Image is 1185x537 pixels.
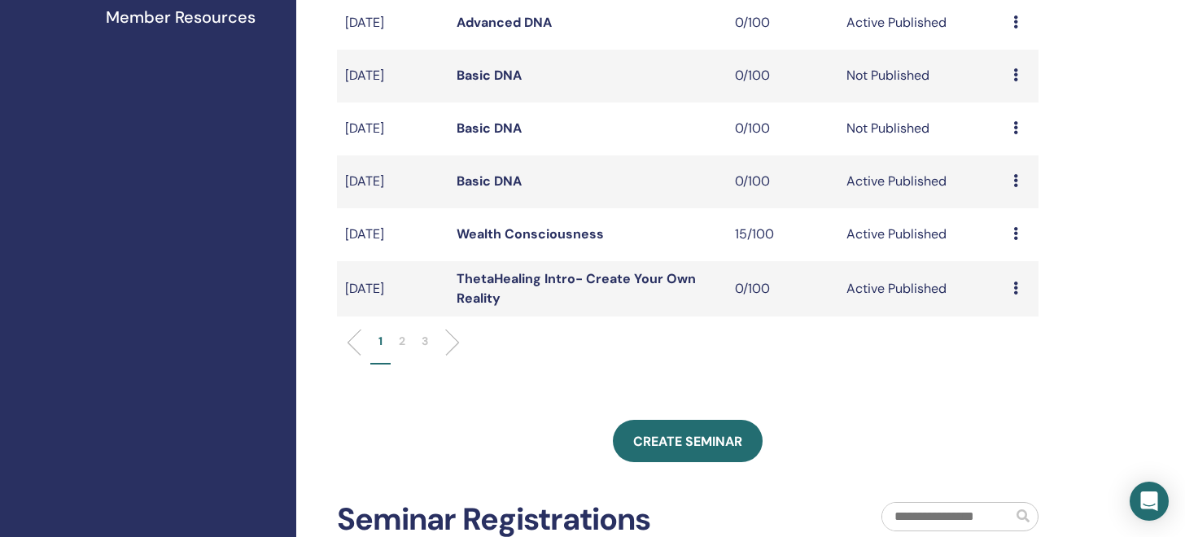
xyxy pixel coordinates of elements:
[106,5,256,29] span: Member Resources
[457,120,522,137] a: Basic DNA
[337,50,448,103] td: [DATE]
[838,103,1005,155] td: Not Published
[399,333,405,350] p: 2
[457,14,552,31] a: Advanced DNA
[337,103,448,155] td: [DATE]
[838,208,1005,261] td: Active Published
[378,333,383,350] p: 1
[613,420,763,462] a: Create seminar
[337,155,448,208] td: [DATE]
[457,225,604,242] a: Wealth Consciousness
[337,261,448,317] td: [DATE]
[422,333,428,350] p: 3
[727,103,838,155] td: 0/100
[1130,482,1169,521] div: Open Intercom Messenger
[838,155,1005,208] td: Active Published
[457,67,522,84] a: Basic DNA
[633,433,742,450] span: Create seminar
[838,50,1005,103] td: Not Published
[727,208,838,261] td: 15/100
[337,208,448,261] td: [DATE]
[838,261,1005,317] td: Active Published
[727,261,838,317] td: 0/100
[457,270,696,307] a: ThetaHealing Intro- Create Your Own Reality
[727,155,838,208] td: 0/100
[727,50,838,103] td: 0/100
[457,172,522,190] a: Basic DNA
